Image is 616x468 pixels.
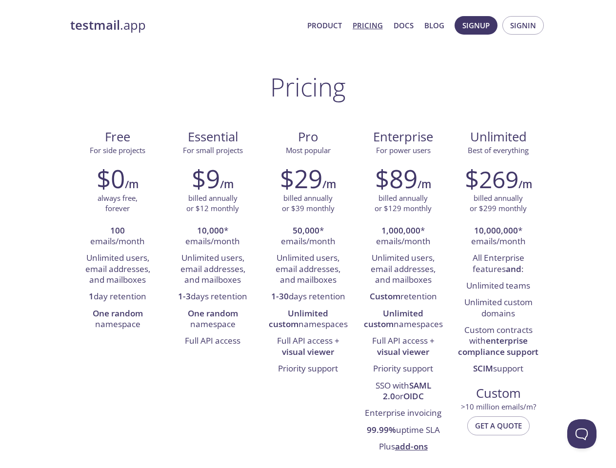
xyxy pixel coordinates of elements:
strong: 1-3 [178,291,191,302]
h6: /m [417,176,431,193]
span: Most popular [286,145,331,155]
p: always free, forever [98,193,138,214]
h2: $ [465,164,518,193]
li: * emails/month [458,223,538,251]
strong: One random [93,308,143,319]
strong: Unlimited custom [269,308,329,330]
li: retention [363,289,443,305]
span: Enterprise [363,129,443,145]
h1: Pricing [270,72,346,101]
li: Unlimited users, email addresses, and mailboxes [363,250,443,289]
li: Full API access + [268,333,348,361]
strong: OIDC [403,390,424,402]
span: Signup [462,19,490,32]
a: Pricing [353,19,383,32]
a: Docs [394,19,414,32]
a: testmail.app [70,17,299,34]
li: Unlimited custom domains [458,294,538,322]
li: namespaces [363,306,443,333]
strong: 50,000 [293,225,319,236]
strong: 99.99% [367,424,396,435]
h2: $89 [375,164,417,193]
strong: 10,000 [197,225,224,236]
strong: 100 [110,225,125,236]
strong: One random [188,308,238,319]
li: Full API access + [363,333,443,361]
li: * emails/month [363,223,443,251]
li: Unlimited users, email addresses, and mailboxes [173,250,253,289]
strong: SAML 2.0 [383,380,431,402]
p: billed annually or $129 monthly [375,193,432,214]
h2: $9 [192,164,220,193]
h6: /m [220,176,234,193]
strong: Custom [370,291,400,302]
a: Product [307,19,342,32]
li: Enterprise invoicing [363,405,443,422]
li: Unlimited users, email addresses, and mailboxes [78,250,158,289]
span: Get a quote [475,419,522,432]
li: Unlimited teams [458,278,538,294]
li: emails/month [78,223,158,251]
li: days retention [173,289,253,305]
h6: /m [322,176,336,193]
span: Free [78,129,158,145]
li: day retention [78,289,158,305]
strong: enterprise compliance support [458,335,538,357]
a: add-ons [395,441,428,452]
strong: SCIM [473,363,493,374]
span: Signin [510,19,536,32]
span: 269 [479,163,518,195]
li: SSO with or [363,378,443,406]
iframe: Help Scout Beacon - Open [567,419,596,448]
li: Plus [363,439,443,455]
strong: Unlimited custom [364,308,424,330]
li: days retention [268,289,348,305]
p: billed annually or $299 monthly [470,193,527,214]
h2: $0 [97,164,125,193]
li: Priority support [363,361,443,377]
span: Essential [173,129,253,145]
li: Full API access [173,333,253,350]
li: * emails/month [173,223,253,251]
h6: /m [125,176,139,193]
span: For power users [376,145,431,155]
strong: testmail [70,17,120,34]
span: For small projects [183,145,243,155]
li: namespaces [268,306,348,333]
button: Signin [502,16,544,35]
strong: and [506,263,521,274]
li: namespace [173,306,253,333]
li: support [458,361,538,377]
li: All Enterprise features : [458,250,538,278]
li: uptime SLA [363,422,443,439]
p: billed annually or $39 monthly [282,193,335,214]
li: Unlimited users, email addresses, and mailboxes [268,250,348,289]
span: Best of everything [468,145,529,155]
strong: visual viewer [377,346,429,357]
li: Custom contracts with [458,322,538,361]
span: Custom [458,385,538,402]
button: Signup [455,16,497,35]
strong: visual viewer [282,346,334,357]
li: namespace [78,306,158,333]
strong: 1,000,000 [381,225,420,236]
strong: 1 [89,291,94,302]
span: Unlimited [470,128,527,145]
strong: 10,000,000 [474,225,518,236]
h6: /m [518,176,532,193]
p: billed annually or $12 monthly [186,193,239,214]
button: Get a quote [467,416,530,435]
span: Pro [268,129,348,145]
h2: $29 [280,164,322,193]
span: For side projects [90,145,145,155]
span: > 10 million emails/m? [461,402,536,411]
strong: 1-30 [271,291,289,302]
li: * emails/month [268,223,348,251]
li: Priority support [268,361,348,377]
a: Blog [424,19,444,32]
